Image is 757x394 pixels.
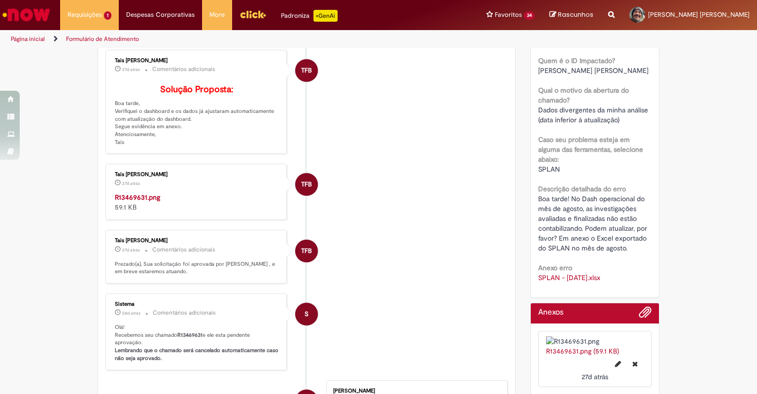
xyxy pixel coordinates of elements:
span: 27d atrás [122,180,140,186]
div: Sistema [115,301,279,307]
h2: Anexos [538,308,563,317]
p: Olá! Recebemos seu chamado e ele esta pendente aprovação. [115,323,279,362]
div: Tais [PERSON_NAME] [115,172,279,178]
small: Comentários adicionais [152,65,215,73]
b: Descrição detalhada do erro [538,184,626,193]
small: Comentários adicionais [152,246,215,254]
div: 59.1 KB [115,192,279,212]
div: Tais Folhadella Barbosa Bellagamba [295,240,318,262]
p: Prezado(a), Sua solicitação foi aprovada por [PERSON_NAME] , e em breve estaremos atuando. [115,260,279,276]
b: Solução Proposta: [160,84,233,95]
span: More [209,10,225,20]
span: TFB [301,239,312,263]
time: 03/09/2025 10:56:55 [122,67,140,72]
span: [PERSON_NAME] [PERSON_NAME] [538,66,649,75]
span: TFB [301,173,312,196]
p: +GenAi [313,10,338,22]
b: Lembrando que o chamado será cancelado automaticamente caso não seja aprovado. [115,347,280,362]
div: Tais Folhadella Barbosa Bellagamba [295,59,318,82]
span: 28d atrás [122,310,140,316]
time: 03/09/2025 10:56:24 [122,180,140,186]
span: TFB [301,59,312,82]
div: Padroniza [281,10,338,22]
time: 02/09/2025 14:35:12 [122,247,140,253]
span: S [305,302,309,326]
b: R13469631 [177,331,203,339]
a: R13469631.png [115,193,160,202]
b: Anexo erro [538,263,572,272]
span: Dados divergentes da minha análise (data inferior à atualização) [538,106,650,124]
span: Rascunhos [558,10,593,19]
img: R13469631.png [546,336,644,346]
a: R13469631.png (59.1 KB) [546,347,619,356]
span: 27d atrás [582,372,608,381]
button: Adicionar anexos [639,306,652,323]
span: 1 [104,11,111,20]
time: 03/09/2025 10:56:24 [582,372,608,381]
img: click_logo_yellow_360x200.png [240,7,266,22]
div: Tais Folhadella Barbosa Bellagamba [295,173,318,196]
button: Excluir R13469631.png [626,356,644,372]
span: Favoritos [495,10,522,20]
span: SPLAN [538,165,560,174]
button: Editar nome de arquivo R13469631.png [609,356,627,372]
ul: Trilhas de página [7,30,497,48]
span: 34 [524,11,535,20]
div: [PERSON_NAME] [333,388,497,394]
span: Boa tarde! No Dash operacional do mês de agosto, as investigações avaliadas e finalizadas não est... [538,194,649,252]
time: 01/09/2025 16:45:41 [122,310,140,316]
b: Caso seu problema esteja em alguma das ferramentas, selecione abaixo: [538,135,643,164]
p: Boa tarde, Verifiquei o dashboard e os dados já ajustaram automaticamente com atualização do dash... [115,85,279,146]
span: Requisições [68,10,102,20]
img: ServiceNow [1,5,52,25]
b: Quem é o ID Impactado? [538,56,615,65]
small: Comentários adicionais [153,309,216,317]
span: Despesas Corporativas [126,10,195,20]
a: Página inicial [11,35,45,43]
span: [PERSON_NAME] [PERSON_NAME] [648,10,750,19]
div: Tais [PERSON_NAME] [115,58,279,64]
span: 27d atrás [122,67,140,72]
a: Download de SPLAN - Agosto 25.xlsx [538,273,600,282]
div: System [295,303,318,325]
div: Tais [PERSON_NAME] [115,238,279,244]
a: Rascunhos [550,10,593,20]
span: 27d atrás [122,247,140,253]
b: Qual o motivo da abertura do chamado? [538,86,629,105]
a: Formulário de Atendimento [66,35,139,43]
